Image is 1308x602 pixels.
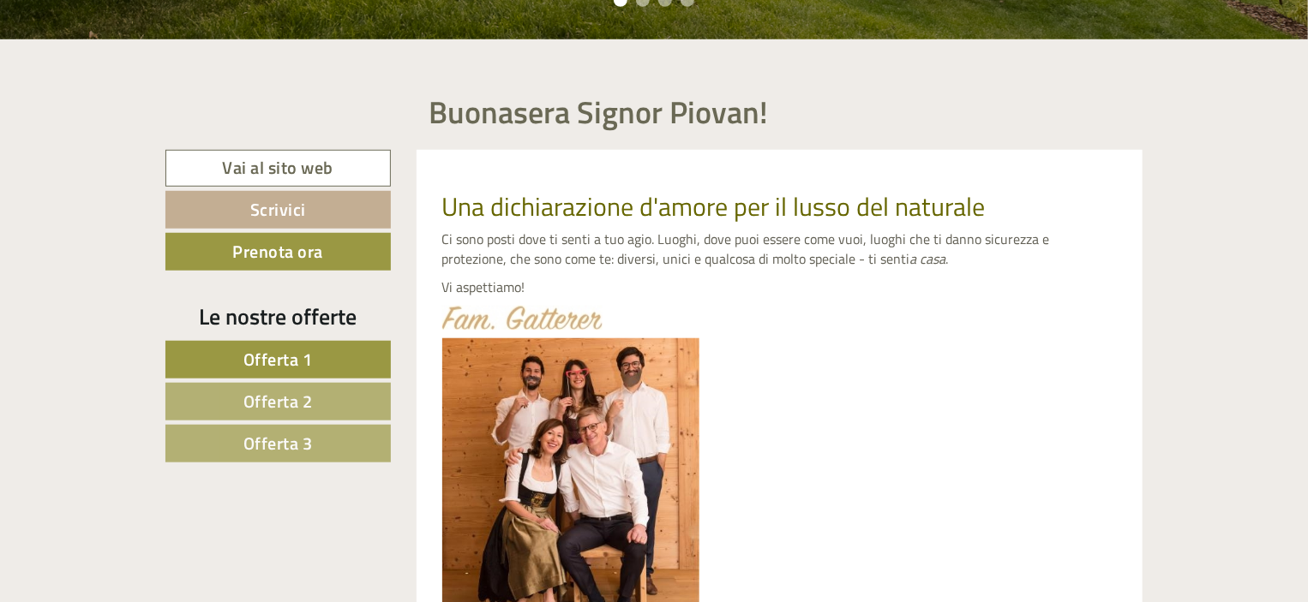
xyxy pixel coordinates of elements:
a: Vai al sito web [165,150,391,187]
a: Prenota ora [165,233,391,271]
em: casa [921,248,946,269]
a: Scrivici [165,191,391,229]
div: Le nostre offerte [165,301,391,332]
p: Vi aspettiamo! [442,277,1118,297]
span: Offerta 3 [243,430,313,456]
em: a [910,248,917,269]
img: image [442,306,603,330]
span: Offerta 1 [243,346,313,373]
span: Una dichiarazione d'amore per il lusso del naturale [442,187,986,226]
h1: Buonasera Signor Piovan! [429,95,769,129]
p: Ci sono posti dove ti senti a tuo agio. Luoghi, dove puoi essere come vuoi, luoghi che ti danno s... [442,229,1118,269]
span: Offerta 2 [243,388,313,414]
